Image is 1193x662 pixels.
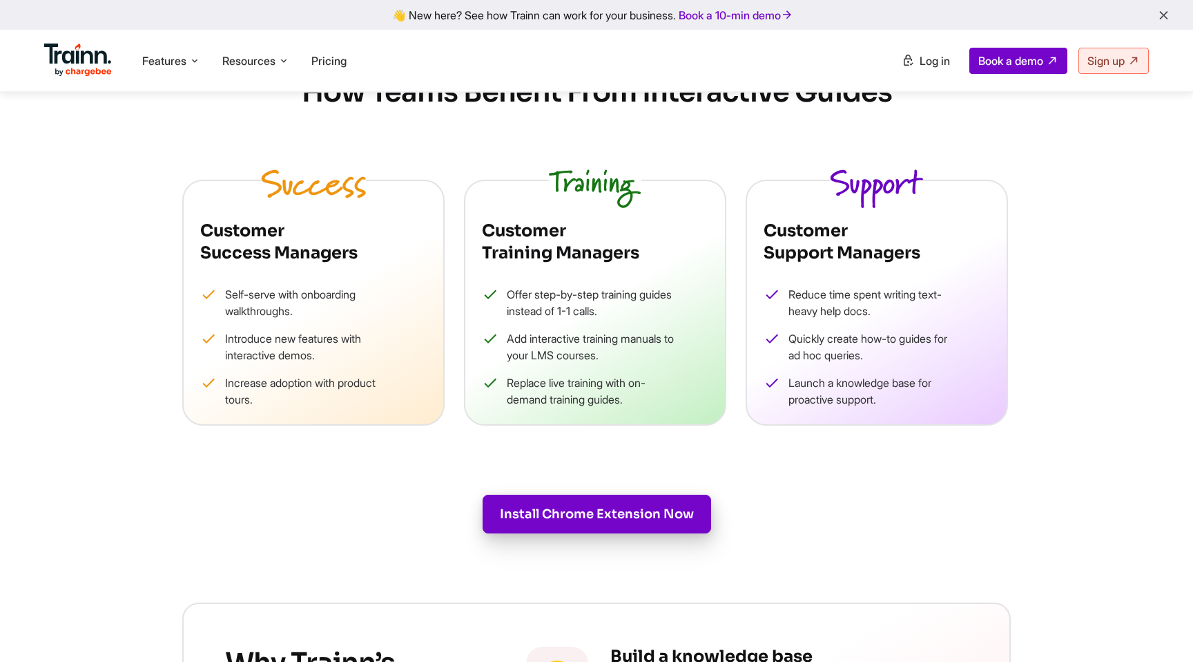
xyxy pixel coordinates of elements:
li: Quickly create how-to guides for ad hoc queries. [764,330,957,363]
iframe: Chat Widget [1124,596,1193,662]
a: Book a demo [969,48,1067,74]
li: Offer step-by-step training guides instead of 1-1 calls. [482,286,675,319]
h3: Customer Support Managers [764,220,990,264]
h3: Customer Success Managers [200,220,427,264]
img: Trainn Logo [44,44,112,77]
img: Training.63415ea.svg [549,169,641,208]
a: Pricing [311,54,347,68]
span: Sign up [1087,54,1125,68]
a: Sign up [1078,48,1149,74]
li: Introduce new features with interactive demos. [200,330,394,363]
li: Launch a knowledge base for proactive support. [764,375,957,408]
span: Features [142,53,186,68]
li: Increase adoption with product tours. [200,375,394,408]
span: Log in [920,54,950,68]
a: Book a 10-min demo [676,6,796,25]
div: 👋 New here? See how Trainn can work for your business. [8,8,1185,21]
li: Add interactive training manuals to your LMS courses. [482,330,675,363]
span: Book a demo [978,54,1043,68]
span: Resources [222,53,275,68]
h3: Customer Training Managers [482,220,708,264]
img: Success.a6adcc1.svg [261,169,366,198]
a: Log in [893,48,958,73]
li: Replace live training with on-demand training guides. [482,375,675,408]
img: Support.4c1cdb8.svg [830,169,923,208]
li: Reduce time spent writing text-heavy help docs. [764,286,957,319]
a: Install Chrome Extension Now [483,495,711,533]
li: Self-serve with onboarding walkthroughs. [200,286,394,319]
